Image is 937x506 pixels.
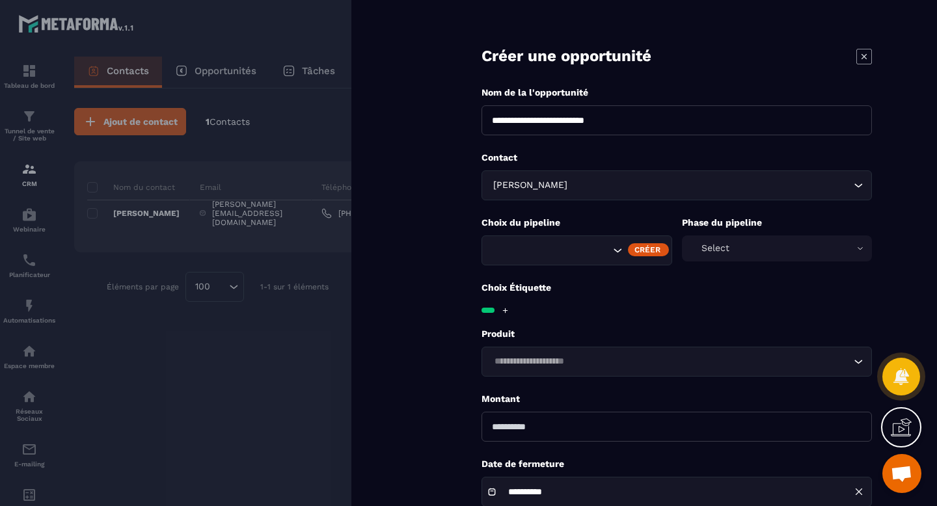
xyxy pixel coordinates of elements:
p: Produit [482,328,872,340]
input: Search for option [490,243,610,258]
div: Créer [628,243,669,256]
p: Créer une opportunité [482,46,651,67]
p: Phase du pipeline [682,217,873,229]
a: Ouvrir le chat [882,454,921,493]
p: Montant [482,393,872,405]
span: [PERSON_NAME] [490,178,570,193]
p: Nom de la l'opportunité [482,87,872,99]
div: Search for option [482,170,872,200]
p: Date de fermeture [482,458,872,470]
p: Choix du pipeline [482,217,672,229]
div: Search for option [482,347,872,377]
input: Search for option [490,354,850,369]
div: Search for option [482,235,672,265]
p: Contact [482,152,872,164]
p: Choix Étiquette [482,282,872,294]
input: Search for option [570,178,850,193]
